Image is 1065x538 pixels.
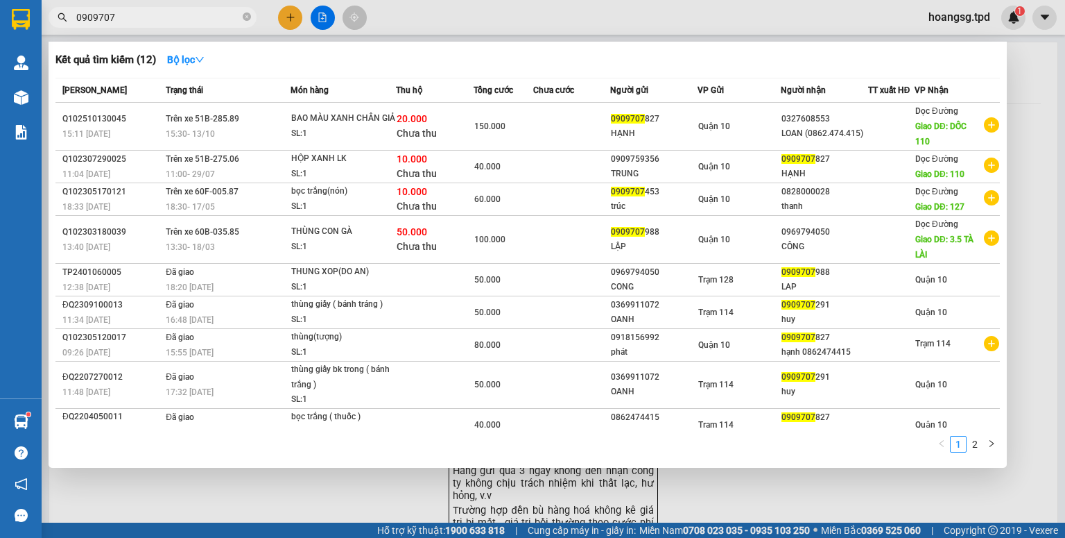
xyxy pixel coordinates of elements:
[14,56,28,70] img: warehouse-icon
[62,387,110,397] span: 11:48 [DATE]
[611,280,697,294] div: CONG
[611,370,697,385] div: 0369911072
[44,81,164,96] span: Quận 10 ->
[611,199,697,214] div: trúc
[291,345,395,360] div: SL: 1
[983,436,1000,453] button: right
[195,55,205,65] span: down
[984,230,999,246] span: plus-circle
[243,12,251,21] span: close-circle
[611,167,697,181] div: TRUNG
[291,392,395,407] div: SL: 1
[93,98,159,109] span: 079300003291
[474,420,501,430] span: 40.000
[698,275,734,285] span: Trạm 128
[967,437,982,452] a: 2
[397,153,427,165] span: 10.000
[611,152,697,167] div: 0909759356
[291,362,395,392] div: thùng giấy bk trong ( bánh trắng )
[781,239,867,254] div: CÔNG
[781,412,815,422] span: 0909707
[781,385,867,399] div: huy
[108,81,164,96] span: Trạm 114
[243,11,251,24] span: close-circle
[698,380,734,389] span: Trạm 114
[781,345,867,360] div: hạnh 0862474415
[915,202,964,212] span: Giao DĐ: 127
[915,235,973,260] span: Giao DĐ: 3.5 TÀ LÀI
[781,152,867,167] div: 827
[62,242,110,252] span: 13:40 [DATE]
[533,85,574,95] span: Chưa cước
[781,267,815,277] span: 0909707
[474,85,513,95] span: Tổng cước
[967,436,983,453] li: 2
[291,85,329,95] span: Món hàng
[60,17,149,33] strong: CTY XE KHÁCH
[474,121,505,131] span: 150.000
[4,98,159,109] strong: N.gửi:
[611,112,697,126] div: 827
[915,380,947,389] span: Quận 10
[291,199,395,215] div: SL: 1
[62,298,162,312] div: ĐQ2309100013
[781,333,815,342] span: 0909707
[610,85,648,95] span: Người gửi
[166,85,203,95] span: Trạng thái
[166,129,215,139] span: 15:30 - 13/10
[166,283,214,292] span: 18:20 [DATE]
[54,63,157,78] span: PHIẾU GỬI HÀNG
[474,194,501,204] span: 60.000
[166,412,194,422] span: Đã giao
[611,227,645,237] span: 0909707
[933,436,950,453] li: Previous Page
[611,330,697,345] div: 0918156992
[291,425,395,440] div: SL: 1
[698,194,730,204] span: Quận 10
[781,185,867,199] div: 0828000028
[915,169,964,179] span: Giao DĐ: 110
[915,275,947,285] span: Quận 10
[474,235,505,244] span: 100.000
[474,340,501,350] span: 80.000
[62,315,110,325] span: 11:34 [DATE]
[611,298,697,312] div: 0369911072
[62,330,162,345] div: Q102305120017
[397,113,427,124] span: 20.000
[62,410,162,424] div: ĐQ2204050011
[291,126,395,142] div: SL: 1
[62,283,110,292] span: 12:38 [DATE]
[933,436,950,453] button: left
[14,125,28,140] img: solution-icon
[781,370,867,385] div: 291
[39,52,168,63] strong: VP: SĐT:
[983,436,1000,453] li: Next Page
[291,312,395,328] div: SL: 1
[781,300,815,310] span: 0909707
[611,345,697,360] div: phát
[130,6,155,17] span: 15:07
[474,308,501,317] span: 50.000
[291,224,395,239] div: THÙNG CON GÀ
[166,333,194,342] span: Đã giao
[62,427,110,437] span: 09:23 [DATE]
[53,35,154,50] strong: THIÊN PHÁT ĐẠT
[291,297,395,312] div: thùng giấy ( bánh tráng )
[166,267,194,277] span: Đã giao
[167,54,205,65] strong: Bộ lọc
[698,308,734,317] span: Trạm 114
[15,446,28,460] span: question-circle
[781,154,815,164] span: 0909707
[474,380,501,389] span: 50.000
[868,85,910,95] span: TT xuất HĐ
[397,241,437,252] span: Chưa thu
[781,330,867,345] div: 827
[291,184,395,199] div: bọc trắng(nón)
[987,439,996,448] span: right
[62,129,110,139] span: 15:11 [DATE]
[166,114,239,124] span: Trên xe 51B-285.89
[397,128,437,139] span: Chưa thu
[915,339,951,348] span: Trạm 114
[156,49,216,71] button: Bộ lọcdown
[781,372,815,382] span: 0909707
